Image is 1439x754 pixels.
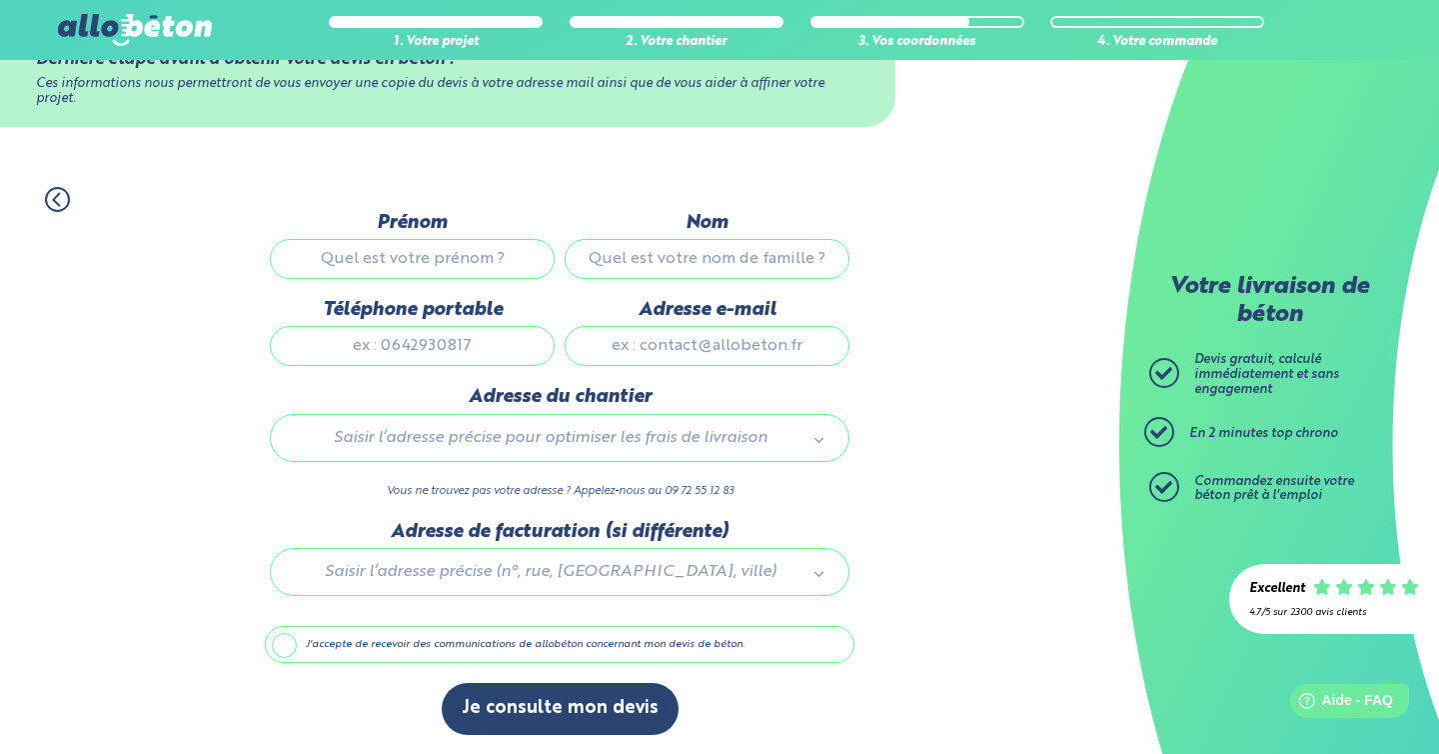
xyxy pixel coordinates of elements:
[570,35,783,50] div: 2. Votre chantier
[270,212,555,234] label: Prénom
[442,683,679,734] button: Je consulte mon devis
[565,239,849,279] input: Quel est votre nom de famille ?
[270,326,555,366] input: ex : 0642930817
[810,35,1024,50] div: 3. Vos coordonnées
[36,77,859,106] div: Ces informations nous permettront de vous envoyer une copie du devis à votre adresse mail ainsi q...
[270,386,849,408] label: Adresse du chantier
[1050,35,1264,50] div: 4. Votre commande
[299,425,802,451] span: Saisir l’adresse précise pour optimiser les frais de livraison
[270,239,555,279] input: Quel est votre prénom ?
[1261,676,1417,732] iframe: Help widget launcher
[265,626,854,664] label: J'accepte de recevoir des communications de allobéton concernant mon devis de béton.
[270,299,555,321] label: Téléphone portable
[270,482,849,501] p: Vous ne trouvez pas votre adresse ? Appelez-nous au 09 72 55 12 83
[291,425,828,451] a: Saisir l’adresse précise pour optimiser les frais de livraison
[565,212,849,234] label: Nom
[565,326,849,366] input: ex : contact@allobeton.fr
[58,14,212,46] img: allobéton
[329,35,543,50] div: 1. Votre projet
[565,299,849,321] label: Adresse e-mail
